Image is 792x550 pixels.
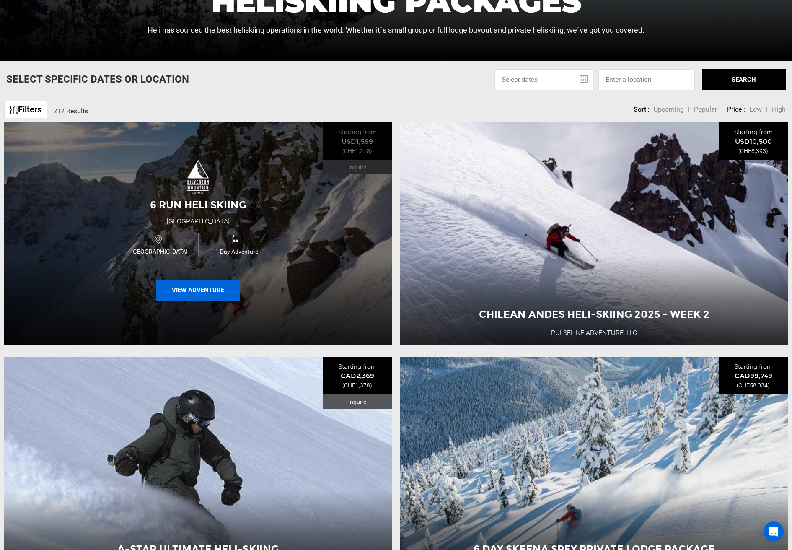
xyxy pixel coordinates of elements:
[749,105,762,113] span: Low
[53,107,88,115] span: 217 Results
[6,72,189,86] p: Select Specific Dates Or Location
[766,105,768,114] li: |
[634,105,650,114] li: Sort :
[727,105,745,114] li: Price :
[121,247,198,256] span: [GEOGRAPHIC_DATA]
[148,25,644,36] p: Heli has sourced the best heliskiing operations in the world. Whether it`s small group or full lo...
[654,105,684,113] span: Upcoming
[4,101,47,119] a: Filters
[688,105,690,114] li: |
[10,106,18,114] img: btn-icon.svg
[694,105,717,113] span: Popular
[167,217,230,226] div: [GEOGRAPHIC_DATA]
[199,247,276,256] span: 1 Day Adventure
[772,105,786,113] span: High
[702,69,786,90] button: SEARCH
[150,199,246,211] span: 6 Run Heli Skiing
[494,69,593,90] input: Select dates
[187,160,209,194] img: images
[764,521,784,542] div: Open Intercom Messenger
[721,105,723,114] li: |
[598,69,695,90] input: Enter a location
[156,280,240,301] button: View Adventure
